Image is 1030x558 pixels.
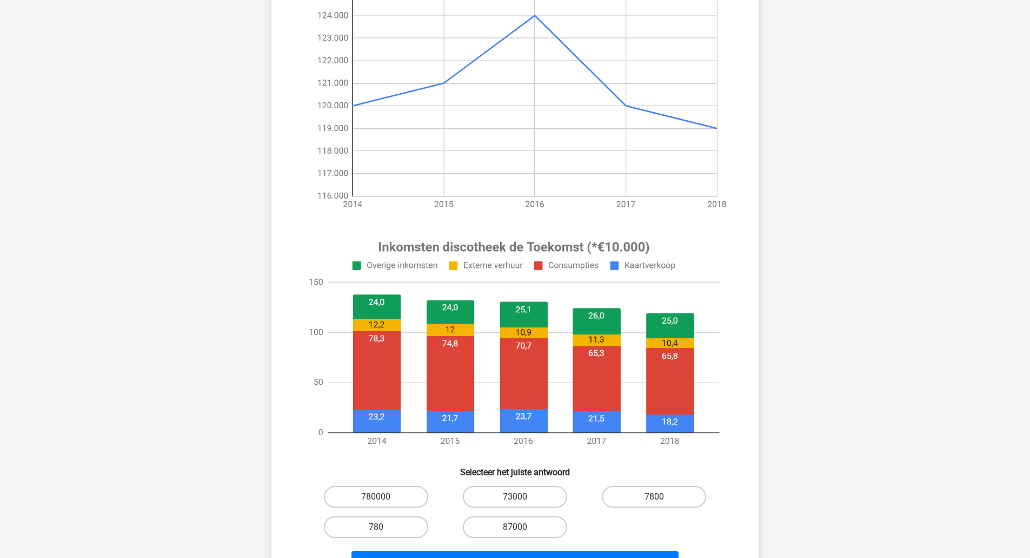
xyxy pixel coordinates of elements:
label: 780 [324,516,428,538]
label: 87000 [463,516,567,538]
label: 73000 [463,486,567,508]
h6: Selecteer het juiste antwoord [289,458,742,477]
label: 780000 [324,486,428,508]
label: 7800 [602,486,706,508]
